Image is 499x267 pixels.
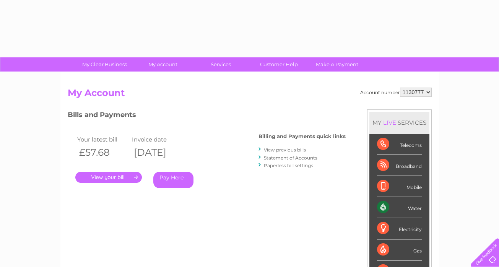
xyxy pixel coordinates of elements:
div: Broadband [377,155,422,176]
div: Telecoms [377,134,422,155]
div: MY SERVICES [369,112,429,133]
a: Make A Payment [306,57,369,72]
a: Paperless bill settings [264,163,313,168]
div: LIVE [382,119,398,126]
h2: My Account [68,88,432,102]
td: Your latest bill [75,134,130,145]
h3: Bills and Payments [68,109,346,123]
a: Customer Help [247,57,310,72]
a: My Account [131,57,194,72]
a: View previous bills [264,147,306,153]
div: Electricity [377,218,422,239]
a: Pay Here [153,172,193,188]
div: Mobile [377,176,422,197]
div: Account number [360,88,432,97]
th: £57.68 [75,145,130,160]
th: [DATE] [130,145,185,160]
a: . [75,172,142,183]
div: Gas [377,239,422,260]
td: Invoice date [130,134,185,145]
a: Statement of Accounts [264,155,317,161]
a: Services [189,57,252,72]
div: Water [377,197,422,218]
a: My Clear Business [73,57,136,72]
h4: Billing and Payments quick links [258,133,346,139]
